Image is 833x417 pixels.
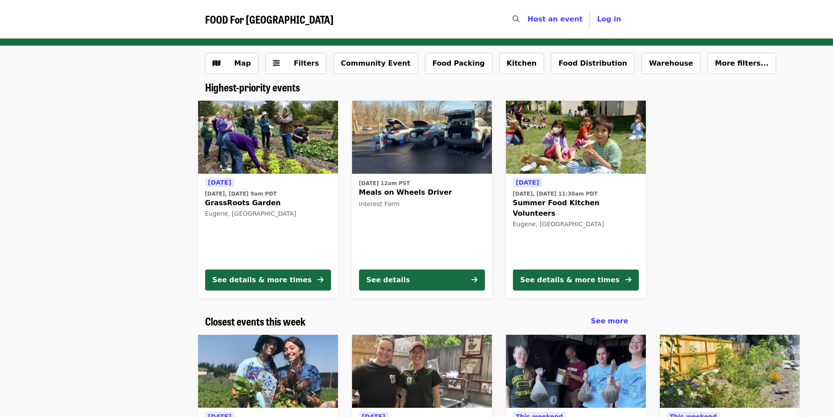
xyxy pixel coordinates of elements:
span: Highest-priority events [205,79,300,95]
div: See details & more times [213,275,312,285]
span: FOOD For [GEOGRAPHIC_DATA] [205,11,334,27]
a: Host an event [527,15,582,23]
time: [DATE], [DATE] 11:30am PDT [513,190,598,198]
button: More filters... [708,53,776,74]
i: search icon [512,15,519,23]
span: Summer Food Kitchen Volunteers [513,198,639,219]
button: See details & more times [205,270,331,291]
button: Community Event [333,53,418,74]
div: See details [366,275,410,285]
i: arrow-right icon [625,276,631,284]
i: arrow-right icon [317,276,324,284]
div: Eugene, [GEOGRAPHIC_DATA] [205,210,331,217]
span: Log in [597,15,621,23]
img: Youth Farm organized by FOOD For Lane County [198,335,338,408]
img: Summer Food Kitchen Volunteers organized by FOOD For Lane County [506,101,646,174]
button: Food Packing [425,53,492,74]
img: Compost Tea Under the Microscope organized by FOOD For Lane County [506,335,646,408]
span: Closest events this week [205,313,306,329]
time: [DATE] 12am PST [359,179,410,187]
button: Show map view [205,53,258,74]
button: See details & more times [513,270,639,291]
span: Interest Form [359,200,400,207]
div: Closest events this week [198,315,635,328]
button: Log in [590,11,628,28]
button: Filters (0 selected) [265,53,327,74]
a: See more [591,316,628,326]
img: Meals on Wheels Driver organized by FOOD For Lane County [352,101,492,174]
a: See details for "Summer Food Kitchen Volunteers" [506,101,646,298]
span: Map [234,59,251,67]
img: GrassRoots Garden organized by FOOD For Lane County [198,101,338,174]
input: Search [525,9,532,30]
a: Highest-priority events [205,81,300,94]
button: Kitchen [499,53,544,74]
span: Meals on Wheels Driver [359,187,485,198]
button: Warehouse [641,53,701,74]
div: See details & more times [520,275,620,285]
i: arrow-right icon [471,276,477,284]
i: sliders-h icon [273,59,280,67]
button: Food Distribution [551,53,634,74]
a: See details for "Meals on Wheels Driver" [352,101,492,298]
img: GrassRoots Garden Kitchen Clean-up organized by FOOD For Lane County [352,335,492,408]
a: See details for "GrassRoots Garden" [198,101,338,298]
time: [DATE], [DATE] 9am PDT [205,190,277,198]
span: GrassRoots Garden [205,198,331,208]
span: Filters [294,59,319,67]
a: Closest events this week [205,315,306,328]
div: Highest-priority events [198,81,635,94]
button: See details [359,270,485,291]
div: Eugene, [GEOGRAPHIC_DATA] [513,221,639,228]
i: map icon [213,59,220,67]
span: [DATE] [208,179,231,186]
span: See more [591,317,628,325]
a: FOOD For [GEOGRAPHIC_DATA] [205,13,334,26]
span: More filters... [715,59,769,67]
img: Native Plant Walk at GrassRoots Garden organized by FOOD For Lane County [660,335,800,408]
span: [DATE] [516,179,539,186]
